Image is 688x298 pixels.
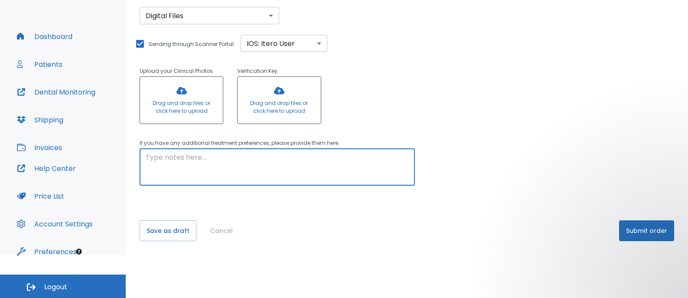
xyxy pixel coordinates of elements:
button: Account Settings [12,213,98,234]
button: Price List [12,186,69,206]
button: Preferences [12,241,82,262]
button: Patients [12,54,68,75]
p: If you have any additional treatment preferences, please provide them here: [140,138,419,148]
button: Shipping [12,109,68,130]
button: Dashboard [12,26,78,47]
button: Save as draft [140,220,196,241]
button: Cancel [207,220,236,241]
button: Dental Monitoring [12,82,101,102]
span: Logout [44,282,67,292]
div: Tooltip anchor [75,248,83,255]
button: Invoices [12,137,67,158]
p: Verification Key [237,66,321,76]
button: Help Center [12,158,81,179]
div: Without label [241,35,327,52]
div: Without label [140,7,279,24]
p: Upload your Clinical Photos [140,66,223,76]
button: Submit order [619,220,674,241]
